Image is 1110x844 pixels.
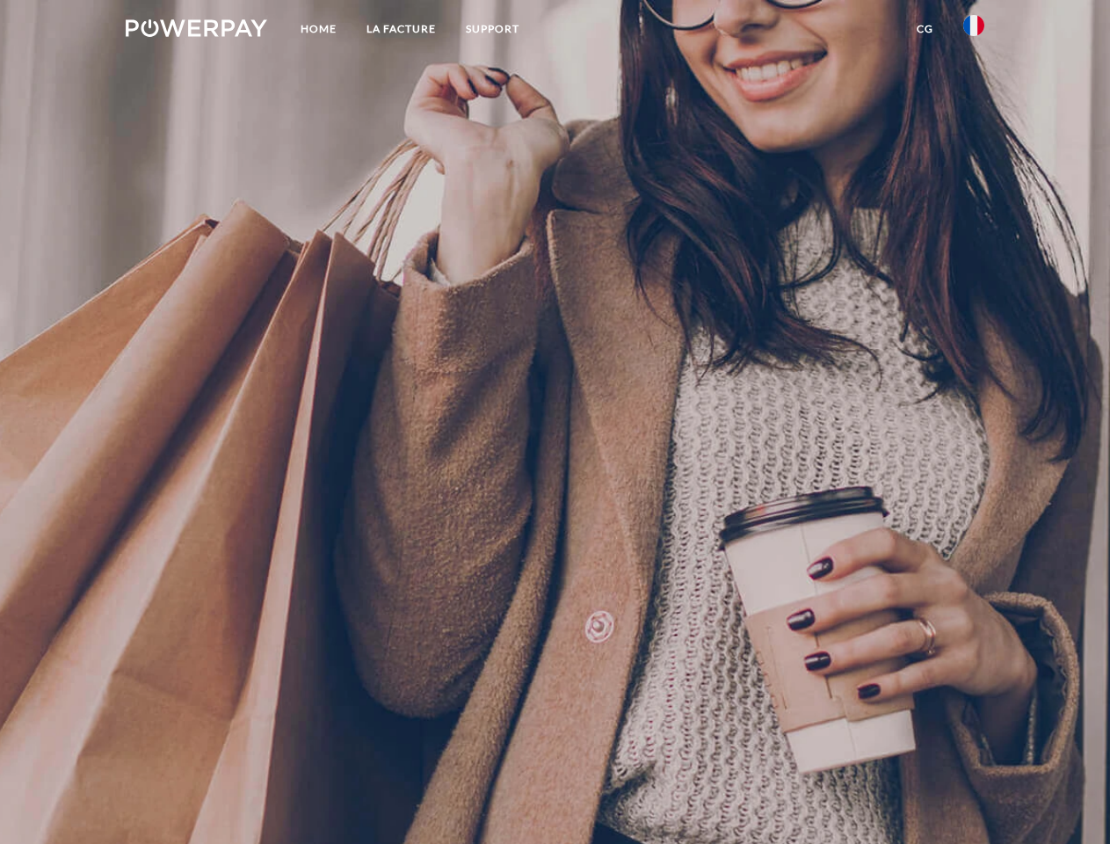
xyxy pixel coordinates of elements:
[126,19,267,37] img: logo-powerpay-white.svg
[352,13,451,45] a: LA FACTURE
[451,13,534,45] a: Support
[902,13,948,45] a: CG
[286,13,352,45] a: Home
[963,15,984,36] img: fr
